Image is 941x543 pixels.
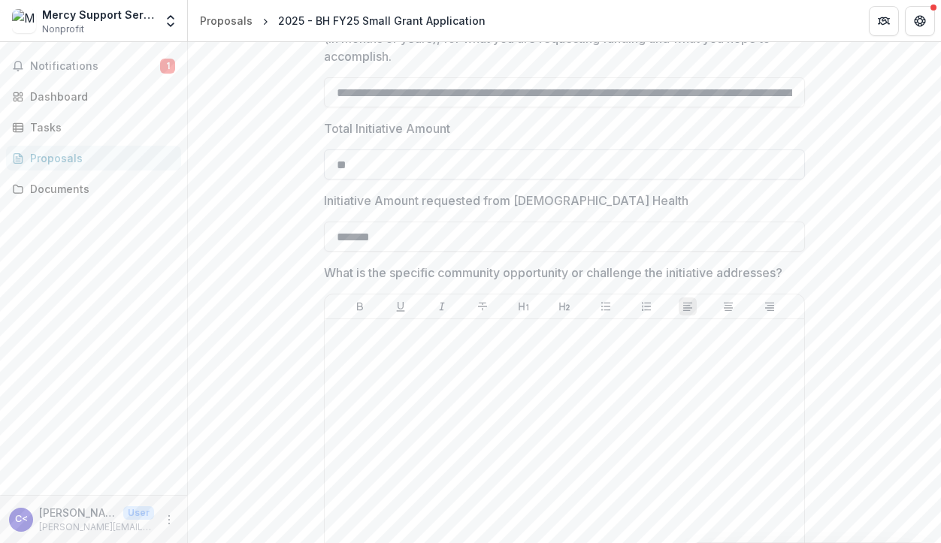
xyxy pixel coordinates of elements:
button: Get Help [905,6,935,36]
div: 2025 - BH FY25 Small Grant Application [278,13,486,29]
span: 1 [160,59,175,74]
div: Carmen Queen <carmen@mssclay.org> [15,514,28,524]
button: Bullet List [597,297,615,315]
p: [PERSON_NAME] <[PERSON_NAME][EMAIL_ADDRESS][DOMAIN_NAME]> [39,505,117,520]
div: Proposals [30,150,169,166]
div: Tasks [30,119,169,135]
button: Align Right [761,297,779,315]
a: Dashboard [6,84,181,109]
div: Documents [30,181,169,197]
button: Partners [869,6,899,36]
button: More [160,511,178,529]
button: Italicize [433,297,451,315]
p: User [123,506,154,520]
img: Mercy Support Services [12,9,36,33]
a: Tasks [6,115,181,140]
button: Heading 2 [555,297,573,315]
button: Bold [351,297,369,315]
button: Notifications1 [6,54,181,78]
span: Notifications [30,60,160,73]
div: Mercy Support Services [42,7,154,23]
button: Underline [392,297,410,315]
a: Proposals [194,10,259,32]
button: Open entity switcher [160,6,181,36]
button: Strike [474,297,492,315]
a: Documents [6,176,181,201]
div: Proposals [200,13,253,29]
p: What is the specific community opportunity or challenge the initiative addresses? [324,264,782,282]
a: Proposals [6,146,181,170]
p: [PERSON_NAME][EMAIL_ADDRESS][DOMAIN_NAME] [39,520,154,534]
button: Align Left [679,297,697,315]
nav: breadcrumb [194,10,492,32]
button: Heading 1 [515,297,533,315]
span: Nonprofit [42,23,84,36]
p: Total Initiative Amount [324,119,450,137]
button: Ordered List [637,297,655,315]
p: Initiative Amount requested from [DEMOGRAPHIC_DATA] Health [324,192,688,210]
div: Dashboard [30,89,169,104]
button: Align Center [719,297,737,315]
